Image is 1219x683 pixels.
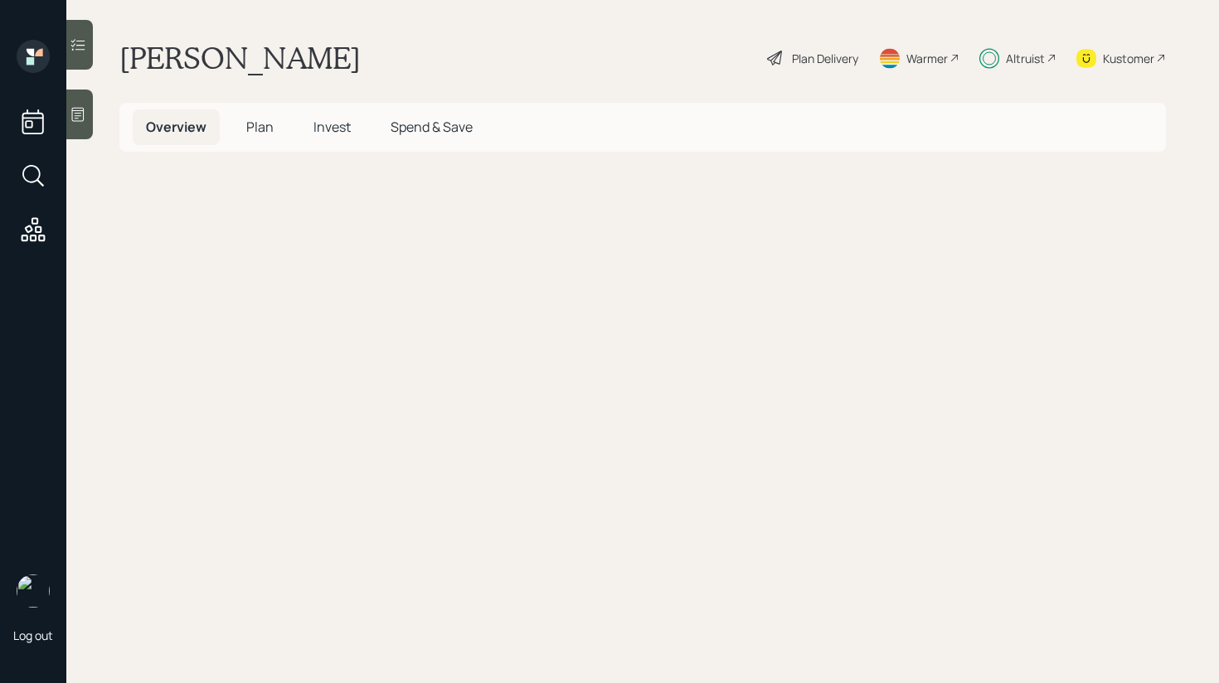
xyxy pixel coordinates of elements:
div: Altruist [1006,50,1045,67]
span: Invest [313,118,351,136]
div: Warmer [906,50,948,67]
h1: [PERSON_NAME] [119,40,361,76]
span: Spend & Save [391,118,473,136]
span: Plan [246,118,274,136]
div: Plan Delivery [792,50,858,67]
div: Log out [13,627,53,643]
div: Kustomer [1103,50,1154,67]
span: Overview [146,118,206,136]
img: retirable_logo.png [17,574,50,608]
